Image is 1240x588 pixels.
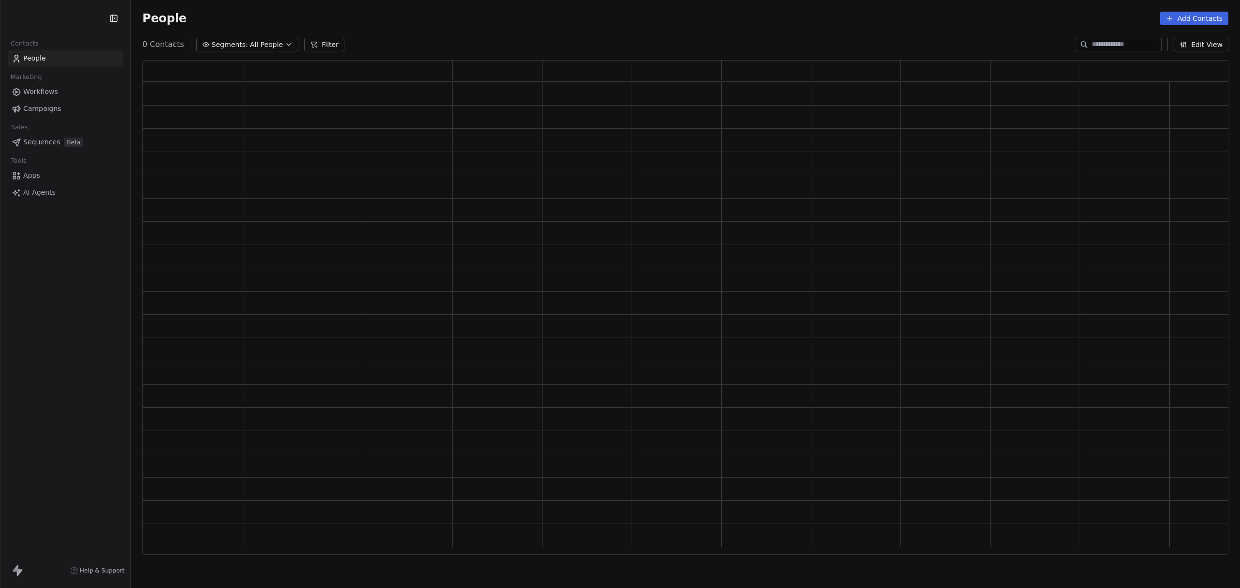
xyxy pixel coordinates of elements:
span: Campaigns [23,104,61,114]
span: Sales [7,120,32,135]
span: People [142,11,186,26]
a: AI Agents [8,185,123,201]
span: Workflows [23,87,58,97]
span: Segments: [212,40,248,50]
a: Help & Support [70,567,124,574]
button: Filter [304,38,344,51]
a: People [8,50,123,66]
div: grid [143,82,1229,555]
span: Help & Support [80,567,124,574]
a: Apps [8,168,123,184]
span: Beta [64,138,83,147]
a: Workflows [8,84,123,100]
a: Campaigns [8,101,123,117]
button: Add Contacts [1160,12,1228,25]
a: SequencesBeta [8,134,123,150]
span: Sequences [23,137,60,147]
span: AI Agents [23,187,56,198]
span: Tools [7,154,31,168]
span: People [23,53,46,63]
button: Edit View [1174,38,1228,51]
span: Apps [23,170,40,181]
span: Marketing [6,70,46,84]
span: 0 Contacts [142,39,184,50]
span: All People [250,40,283,50]
span: Contacts [6,36,43,51]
